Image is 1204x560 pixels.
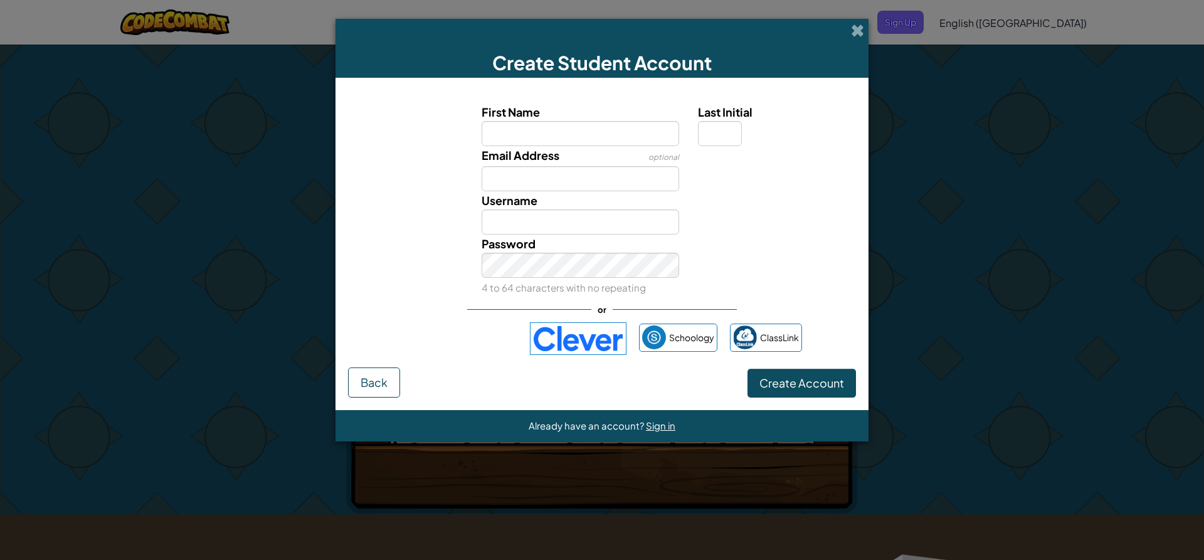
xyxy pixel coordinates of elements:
[669,329,714,347] span: Schoology
[698,105,752,119] span: Last Initial
[482,105,540,119] span: First Name
[529,420,646,431] span: Already have an account?
[530,322,626,355] img: clever-logo-blue.png
[760,329,799,347] span: ClassLink
[482,193,537,208] span: Username
[482,148,559,162] span: Email Address
[492,51,712,75] span: Create Student Account
[648,152,679,162] span: optional
[646,420,675,431] a: Sign in
[348,367,400,398] button: Back
[482,236,536,251] span: Password
[759,376,844,390] span: Create Account
[591,300,613,319] span: or
[642,325,666,349] img: schoology.png
[361,375,388,389] span: Back
[482,282,646,293] small: 4 to 64 characters with no repeating
[396,325,524,352] iframe: Sign in with Google Button
[747,369,856,398] button: Create Account
[733,325,757,349] img: classlink-logo-small.png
